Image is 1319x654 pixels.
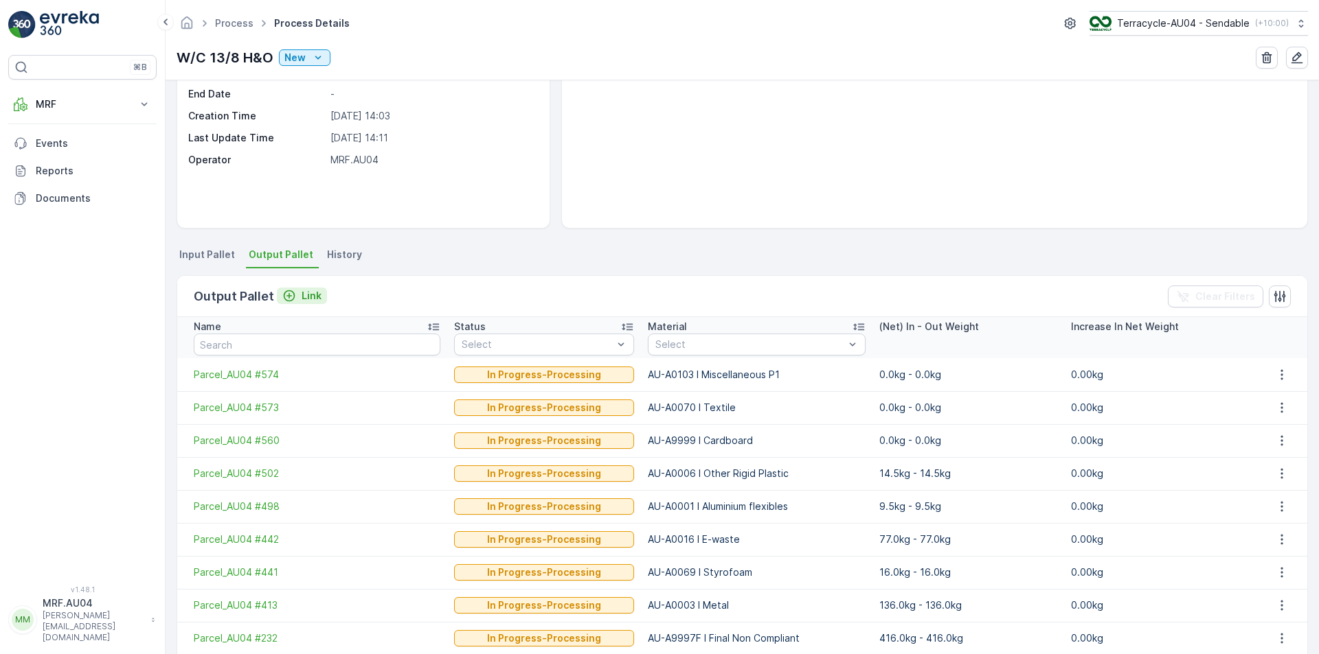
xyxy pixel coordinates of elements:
[1090,11,1308,36] button: Terracycle-AU04 - Sendable(+10:00)
[487,500,601,513] p: In Progress-Processing
[1117,16,1250,30] p: Terracycle-AU04 - Sendable
[872,358,1064,391] td: 0.0kg - 0.0kg
[36,97,129,111] p: MRF
[872,523,1064,556] td: 77.0kg - 77.0kg
[462,338,613,351] p: Select
[194,631,440,645] a: Parcel_AU04 #232
[454,399,634,416] button: In Progress-Processing
[487,368,601,382] p: In Progress-Processing
[454,432,634,449] button: In Progress-Processing
[641,457,872,490] td: AU-A0006 I Other Rigid Plastic
[641,391,872,424] td: AU-A0070 I Textile
[40,11,99,38] img: logo_light-DOdMpM7g.png
[133,62,147,73] p: ⌘B
[454,498,634,515] button: In Progress-Processing
[279,49,330,66] button: New
[641,424,872,457] td: AU-A9999 I Cardboard
[215,17,253,29] a: Process
[284,51,306,65] p: New
[194,401,440,414] a: Parcel_AU04 #573
[194,334,440,355] input: Search
[454,531,634,548] button: In Progress-Processing
[194,598,440,612] a: Parcel_AU04 #413
[454,320,486,334] p: Status
[194,533,440,546] a: Parcel_AU04 #442
[655,338,844,351] p: Select
[1064,490,1256,523] td: 0.00kg
[194,320,221,334] p: Name
[330,109,535,123] p: [DATE] 14:03
[1064,556,1256,589] td: 0.00kg
[1090,16,1112,31] img: terracycle_logo.png
[641,490,872,523] td: AU-A0001 I Aluminium flexibles
[1255,18,1289,29] p: ( +10:00 )
[188,153,325,167] p: Operator
[327,248,362,261] span: History
[277,288,327,304] button: Link
[12,609,34,631] div: MM
[454,366,634,383] button: In Progress-Processing
[8,11,36,38] img: logo
[194,467,440,480] a: Parcel_AU04 #502
[8,585,157,594] span: v 1.48.1
[177,47,273,68] p: W/C 13/8 H&O
[648,320,687,334] p: Material
[188,87,325,101] p: End Date
[8,185,157,212] a: Documents
[36,137,151,150] p: Events
[194,287,274,306] p: Output Pallet
[188,109,325,123] p: Creation Time
[641,358,872,391] td: AU-A0103 I Miscellaneous P1
[249,248,313,261] span: Output Pallet
[194,434,440,447] a: Parcel_AU04 #560
[194,565,440,579] a: Parcel_AU04 #441
[43,610,144,643] p: [PERSON_NAME][EMAIL_ADDRESS][DOMAIN_NAME]
[188,131,325,145] p: Last Update Time
[872,424,1064,457] td: 0.0kg - 0.0kg
[330,153,535,167] p: MRF.AU04
[1168,285,1263,307] button: Clear Filters
[641,523,872,556] td: AU-A0016 I E-waste
[1064,457,1256,490] td: 0.00kg
[487,401,601,414] p: In Progress-Processing
[1064,523,1256,556] td: 0.00kg
[194,500,440,513] a: Parcel_AU04 #498
[879,320,979,334] p: (Net) In - Out Weight
[36,164,151,178] p: Reports
[302,289,322,303] p: Link
[1195,290,1255,303] p: Clear Filters
[179,248,235,261] span: Input Pallet
[872,391,1064,424] td: 0.0kg - 0.0kg
[8,91,157,118] button: MRF
[487,598,601,612] p: In Progress-Processing
[454,564,634,581] button: In Progress-Processing
[43,596,144,610] p: MRF.AU04
[487,631,601,645] p: In Progress-Processing
[194,368,440,382] a: Parcel_AU04 #574
[641,589,872,622] td: AU-A0003 I Metal
[271,16,352,30] span: Process Details
[330,131,535,145] p: [DATE] 14:11
[1064,424,1256,457] td: 0.00kg
[487,533,601,546] p: In Progress-Processing
[8,596,157,643] button: MMMRF.AU04[PERSON_NAME][EMAIL_ADDRESS][DOMAIN_NAME]
[641,556,872,589] td: AU-A0069 I Styrofoam
[1064,589,1256,622] td: 0.00kg
[872,490,1064,523] td: 9.5kg - 9.5kg
[8,157,157,185] a: Reports
[1064,358,1256,391] td: 0.00kg
[454,630,634,646] button: In Progress-Processing
[1064,391,1256,424] td: 0.00kg
[454,597,634,614] button: In Progress-Processing
[872,556,1064,589] td: 16.0kg - 16.0kg
[487,467,601,480] p: In Progress-Processing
